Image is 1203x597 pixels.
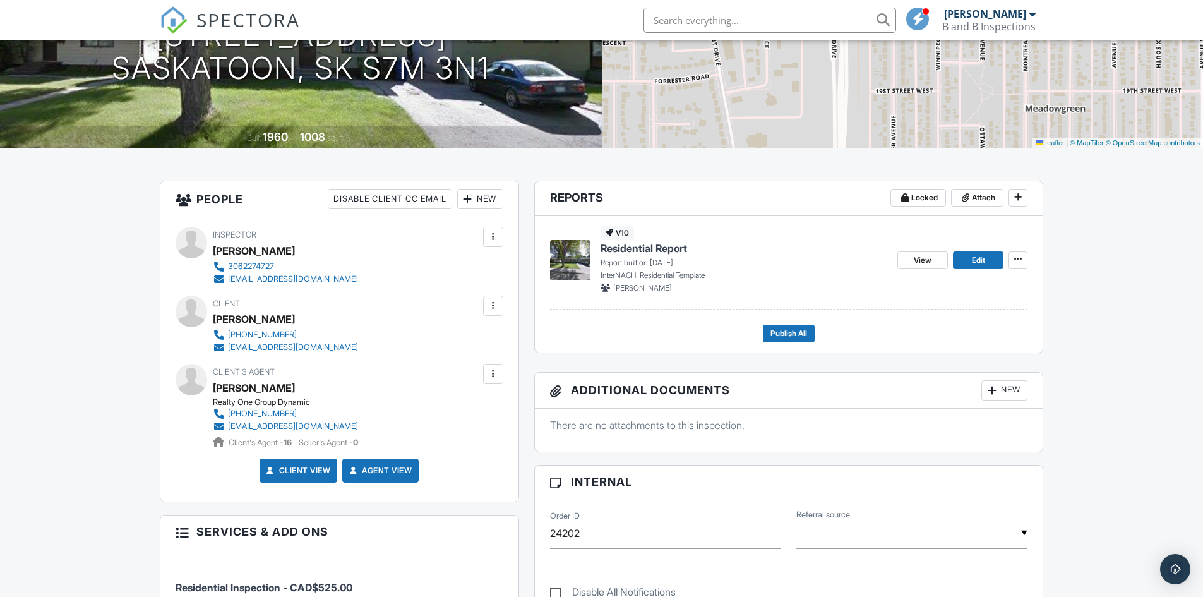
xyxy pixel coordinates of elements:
span: Residential Inspection - CAD$525.00 [176,581,352,594]
label: Referral source [796,509,850,521]
p: There are no attachments to this inspection. [550,418,1028,432]
h3: Additional Documents [535,373,1043,409]
a: [PERSON_NAME] [213,378,295,397]
span: Client [213,299,240,308]
a: [PHONE_NUMBER] [213,407,358,420]
span: | [1066,139,1068,147]
img: The Best Home Inspection Software - Spectora [160,6,188,34]
span: Client's Agent [213,367,275,377]
div: Realty One Group Dynamic [213,397,368,407]
a: [EMAIL_ADDRESS][DOMAIN_NAME] [213,341,358,354]
div: [EMAIL_ADDRESS][DOMAIN_NAME] [228,421,358,431]
a: [EMAIL_ADDRESS][DOMAIN_NAME] [213,273,358,286]
div: New [981,380,1027,401]
strong: 0 [353,438,358,447]
div: B and B Inspections [942,20,1036,33]
label: Order ID [550,510,580,522]
a: © OpenStreetMap contributors [1106,139,1200,147]
span: sq. ft. [327,133,345,143]
div: [PERSON_NAME] [944,8,1026,20]
h3: Internal [535,466,1043,498]
a: [PHONE_NUMBER] [213,329,358,341]
div: [EMAIL_ADDRESS][DOMAIN_NAME] [228,274,358,284]
span: SPECTORA [196,6,300,33]
a: [EMAIL_ADDRESS][DOMAIN_NAME] [213,420,358,433]
a: Client View [264,464,331,477]
span: Inspector [213,230,256,239]
div: 1008 [300,130,325,143]
span: Seller's Agent - [299,438,358,447]
div: 1960 [263,130,288,143]
div: [PERSON_NAME] [213,310,295,329]
h3: People [160,181,518,217]
div: Open Intercom Messenger [1160,554,1190,584]
a: 3062274727 [213,260,358,273]
div: New [457,189,503,209]
h3: Services & Add ons [160,516,518,548]
span: Client's Agent - [229,438,294,447]
input: Search everything... [643,8,896,33]
strong: 16 [284,438,292,447]
a: Agent View [347,464,412,477]
div: Disable Client CC Email [328,189,452,209]
a: Leaflet [1036,139,1064,147]
div: [PHONE_NUMBER] [228,330,297,340]
a: SPECTORA [160,17,300,44]
div: 3062274727 [228,262,274,272]
span: Built [247,133,261,143]
div: [PHONE_NUMBER] [228,409,297,419]
a: © MapTiler [1070,139,1104,147]
h1: [STREET_ADDRESS] Saskatoon, SK S7M 3N1 [112,19,489,86]
div: [PERSON_NAME] [213,241,295,260]
div: [EMAIL_ADDRESS][DOMAIN_NAME] [228,342,358,353]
